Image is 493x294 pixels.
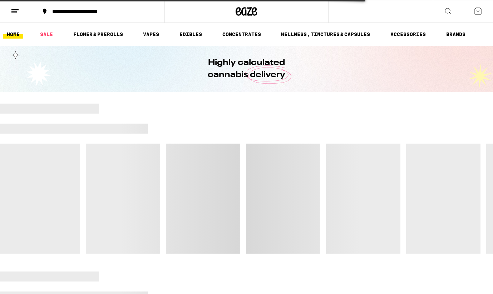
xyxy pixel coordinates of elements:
a: BRANDS [443,30,469,39]
a: CONCENTRATES [219,30,265,39]
h1: Highly calculated cannabis delivery [188,57,306,81]
a: VAPES [139,30,163,39]
a: HOME [3,30,23,39]
a: WELLNESS, TINCTURES & CAPSULES [277,30,374,39]
a: EDIBLES [176,30,206,39]
a: FLOWER & PREROLLS [70,30,127,39]
a: ACCESSORIES [387,30,429,39]
a: SALE [36,30,56,39]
